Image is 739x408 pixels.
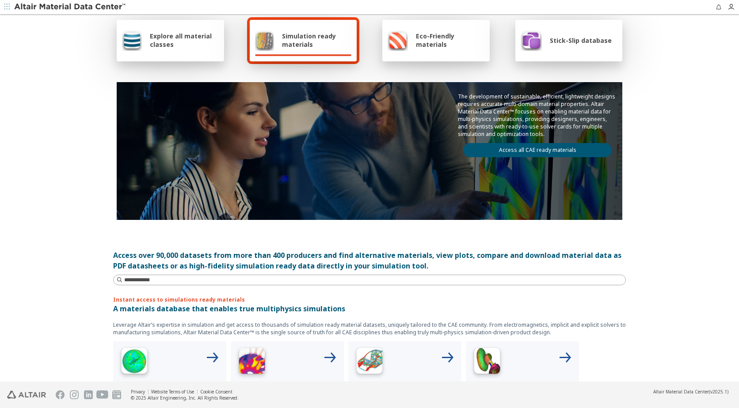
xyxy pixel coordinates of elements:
p: Leverage Altair’s expertise in simulation and get access to thousands of simulation ready materia... [113,321,626,336]
a: Access all CAE ready materials [463,143,612,157]
img: Eco-Friendly materials [388,30,408,51]
span: Simulation ready materials [282,32,351,49]
span: Eco-Friendly materials [416,32,484,49]
p: Instant access to simulations ready materials [113,296,626,303]
img: Altair Engineering [7,391,46,399]
span: Stick-Slip database [550,36,612,45]
img: Crash Analyses Icon [469,345,505,380]
p: A materials database that enables true multiphysics simulations [113,303,626,314]
p: The development of sustainable, efficient, lightweight designs requires accurate multi-domain mat... [458,93,617,138]
div: (v2025.1) [653,389,728,395]
img: Simulation ready materials [255,30,274,51]
img: Altair Material Data Center [14,3,127,11]
a: Website Terms of Use [151,389,194,395]
a: Privacy [131,389,145,395]
span: Altair Material Data Center [653,389,709,395]
span: Explore all material classes [150,32,219,49]
div: Access over 90,000 datasets from more than 400 producers and find alternative materials, view plo... [113,250,626,271]
div: © 2025 Altair Engineering, Inc. All Rights Reserved. [131,395,239,401]
img: Low Frequency Icon [234,345,270,380]
img: High Frequency Icon [117,345,152,380]
img: Structural Analyses Icon [352,345,387,380]
img: Stick-Slip database [521,30,542,51]
a: Cookie Consent [200,389,232,395]
img: Explore all material classes [122,30,142,51]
